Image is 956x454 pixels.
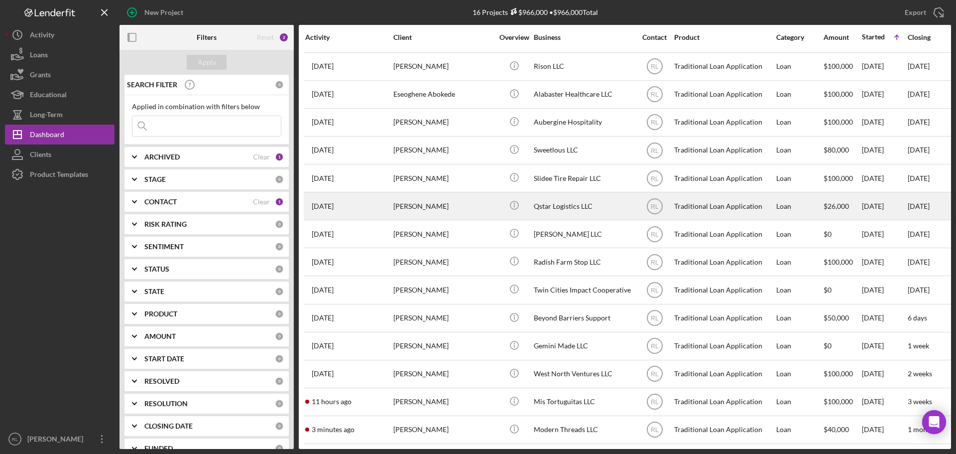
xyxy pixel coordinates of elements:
[651,175,659,182] text: RL
[651,427,659,434] text: RL
[275,152,284,161] div: 1
[30,105,63,127] div: Long-Term
[5,65,115,85] button: Grants
[908,174,930,182] time: [DATE]
[534,333,633,359] div: Gemini Made LLC
[862,165,907,191] div: [DATE]
[651,119,659,126] text: RL
[534,417,633,443] div: Modern Threads LLC
[393,389,493,415] div: [PERSON_NAME]
[275,220,284,229] div: 0
[651,203,659,210] text: RL
[275,197,284,206] div: 1
[534,305,633,331] div: Beyond Barriers Support
[275,80,284,89] div: 0
[905,2,926,22] div: Export
[776,249,823,275] div: Loan
[862,53,907,80] div: [DATE]
[776,165,823,191] div: Loan
[144,243,184,251] b: SENTIMENT
[908,202,930,210] time: [DATE]
[824,62,853,70] span: $100,000
[534,249,633,275] div: Radish Farm Stop LLC
[636,33,673,41] div: Contact
[5,85,115,105] button: Educational
[5,164,115,184] button: Product Templates
[144,400,188,408] b: RESOLUTION
[495,33,533,41] div: Overview
[862,137,907,163] div: [DATE]
[5,25,115,45] button: Activity
[776,109,823,136] div: Loan
[393,53,493,80] div: [PERSON_NAME]
[534,165,633,191] div: Slidee Tire Repair LLC
[534,361,633,387] div: West North Ventures LLC
[824,313,849,322] span: $50,000
[144,445,173,453] b: FUNDED
[674,165,774,191] div: Traditional Loan Application
[824,202,849,210] span: $26,000
[312,146,334,154] time: 2025-07-11 19:06
[534,33,633,41] div: Business
[257,33,274,41] div: Reset
[5,429,115,449] button: RL[PERSON_NAME]
[651,343,659,350] text: RL
[908,341,929,350] time: 1 week
[393,221,493,247] div: [PERSON_NAME]
[275,242,284,251] div: 0
[253,198,270,206] div: Clear
[674,333,774,359] div: Traditional Loan Application
[776,81,823,108] div: Loan
[144,265,169,273] b: STATUS
[393,305,493,331] div: [PERSON_NAME]
[275,377,284,386] div: 0
[144,153,180,161] b: ARCHIVED
[198,55,216,70] div: Apply
[674,53,774,80] div: Traditional Loan Application
[908,62,930,70] time: [DATE]
[12,437,18,442] text: RL
[5,125,115,145] button: Dashboard
[144,220,187,228] b: RISK RATING
[651,315,659,322] text: RL
[393,193,493,219] div: [PERSON_NAME]
[144,198,177,206] b: CONTACT
[862,33,885,41] div: Started
[651,259,659,266] text: RL
[862,305,907,331] div: [DATE]
[144,332,176,340] b: AMOUNT
[824,258,853,266] span: $100,000
[144,355,184,363] b: START DATE
[508,8,548,16] div: $966,000
[275,422,284,431] div: 0
[275,265,284,274] div: 0
[534,221,633,247] div: [PERSON_NAME] LLC
[776,221,823,247] div: Loan
[651,91,659,98] text: RL
[312,90,334,98] time: 2025-06-26 07:27
[275,332,284,341] div: 0
[651,147,659,154] text: RL
[776,277,823,303] div: Loan
[5,45,115,65] button: Loans
[824,33,861,41] div: Amount
[534,109,633,136] div: Aubergine Hospitality
[30,125,64,147] div: Dashboard
[824,146,849,154] span: $80,000
[908,258,930,266] time: [DATE]
[5,145,115,164] a: Clients
[674,249,774,275] div: Traditional Loan Application
[776,389,823,415] div: Loan
[534,193,633,219] div: Qstar Logistics LLC
[651,371,659,378] text: RL
[776,305,823,331] div: Loan
[312,62,334,70] time: 2025-07-25 14:16
[776,137,823,163] div: Loan
[895,2,951,22] button: Export
[824,174,853,182] span: $100,000
[144,288,164,296] b: STATE
[862,333,907,359] div: [DATE]
[534,277,633,303] div: Twin Cities Impact Cooperative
